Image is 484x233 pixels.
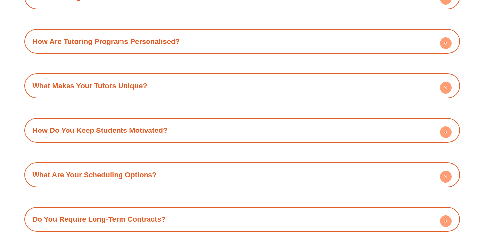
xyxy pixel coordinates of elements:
[371,159,484,233] iframe: Chat Widget
[28,32,457,50] h4: How Are Tutoring Programs Personalised?
[33,171,157,179] a: What Are Your Scheduling Options?
[33,215,166,223] a: Do You Require Long-Term Contracts?
[28,77,457,95] h4: What Makes Your Tutors Unique?
[33,126,168,134] a: How Do You Keep Students Motivated?
[28,210,457,228] h4: Do You Require Long-Term Contracts?
[33,82,147,90] a: What Makes Your Tutors Unique?
[33,37,180,45] a: How Are Tutoring Programs Personalised?
[28,121,457,139] h4: How Do You Keep Students Motivated?
[28,166,457,184] h4: What Are Your Scheduling Options?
